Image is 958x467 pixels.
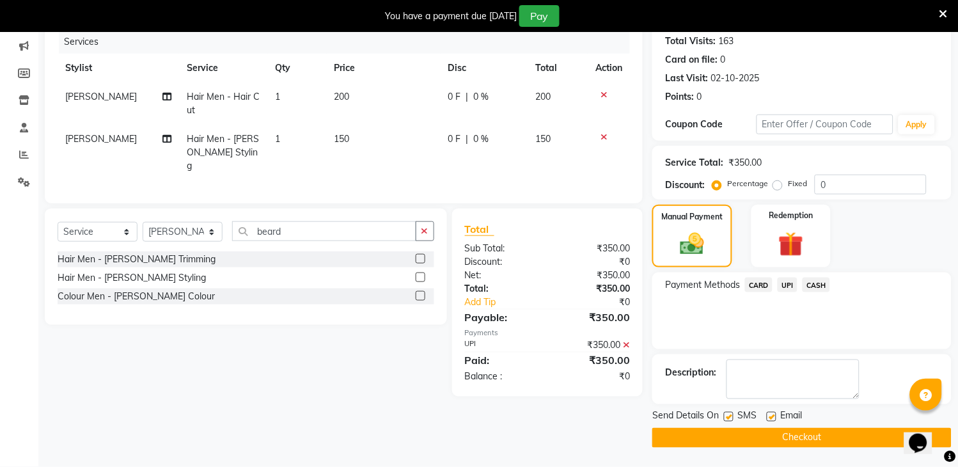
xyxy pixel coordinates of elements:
[58,271,206,285] div: Hair Men - [PERSON_NAME] Styling
[547,255,640,269] div: ₹0
[665,72,708,85] div: Last Visit:
[65,133,137,145] span: [PERSON_NAME]
[465,328,631,338] div: Payments
[58,290,215,303] div: Colour Men - [PERSON_NAME] Colour
[187,133,259,171] span: Hair Men - [PERSON_NAME] Styling
[803,278,830,292] span: CASH
[276,91,281,102] span: 1
[711,72,759,85] div: 02-10-2025
[727,178,768,189] label: Percentage
[65,91,137,102] span: [PERSON_NAME]
[563,296,640,309] div: ₹0
[455,282,547,296] div: Total:
[334,91,350,102] span: 200
[232,221,416,241] input: Search or Scan
[662,211,723,223] label: Manual Payment
[58,54,179,83] th: Stylist
[718,35,734,48] div: 163
[327,54,441,83] th: Price
[455,370,547,384] div: Balance :
[788,178,807,189] label: Fixed
[474,132,489,146] span: 0 %
[778,278,797,292] span: UPI
[466,90,469,104] span: |
[547,370,640,384] div: ₹0
[519,5,560,27] button: Pay
[466,132,469,146] span: |
[59,30,640,54] div: Services
[899,115,935,134] button: Apply
[665,178,705,192] div: Discount:
[465,223,494,236] span: Total
[455,269,547,282] div: Net:
[455,255,547,269] div: Discount:
[737,409,757,425] span: SMS
[547,282,640,296] div: ₹350.00
[665,366,716,379] div: Description:
[455,296,563,309] a: Add Tip
[771,229,811,260] img: _gift.svg
[455,352,547,368] div: Paid:
[665,35,716,48] div: Total Visits:
[588,54,630,83] th: Action
[673,230,711,258] img: _cash.svg
[268,54,327,83] th: Qty
[58,253,216,266] div: Hair Men - [PERSON_NAME] Trimming
[441,54,528,83] th: Disc
[448,132,461,146] span: 0 F
[547,242,640,255] div: ₹350.00
[652,428,952,448] button: Checkout
[187,91,260,116] span: Hair Men - Hair Cut
[665,278,740,292] span: Payment Methods
[536,91,551,102] span: 200
[665,156,723,170] div: Service Total:
[276,133,281,145] span: 1
[665,90,694,104] div: Points:
[528,54,588,83] th: Total
[904,416,945,454] iframe: chat widget
[728,156,762,170] div: ₹350.00
[547,269,640,282] div: ₹350.00
[474,90,489,104] span: 0 %
[780,409,802,425] span: Email
[652,409,719,425] span: Send Details On
[334,133,350,145] span: 150
[696,90,702,104] div: 0
[720,53,725,67] div: 0
[665,53,718,67] div: Card on file:
[179,54,267,83] th: Service
[745,278,773,292] span: CARD
[547,310,640,325] div: ₹350.00
[757,115,893,134] input: Enter Offer / Coupon Code
[455,242,547,255] div: Sub Total:
[455,310,547,325] div: Payable:
[385,10,517,23] div: You have a payment due [DATE]
[769,210,813,221] label: Redemption
[536,133,551,145] span: 150
[455,338,547,352] div: UPI
[448,90,461,104] span: 0 F
[547,338,640,352] div: ₹350.00
[547,352,640,368] div: ₹350.00
[665,118,757,131] div: Coupon Code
